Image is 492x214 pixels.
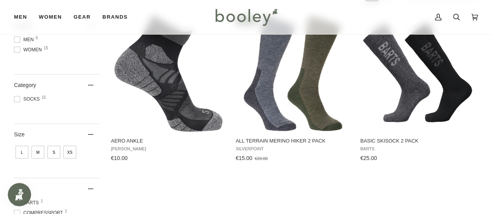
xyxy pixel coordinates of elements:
span: Gear [74,13,91,21]
span: Size [14,131,25,137]
span: Men [14,13,27,21]
span: Brands [102,13,128,21]
span: €20.00 [255,156,268,161]
iframe: Button to open loyalty program pop-up [8,183,31,206]
a: Basic Skisock 2 Pack [359,15,476,164]
span: [PERSON_NAME] [111,146,226,151]
span: Aero Ankle [111,137,226,144]
a: Aero Ankle [110,15,227,164]
span: Men [14,36,36,43]
span: Size: L [16,146,28,158]
a: All Terrain Merino Hiker 2 Pack [235,15,352,164]
span: Barts [360,146,475,151]
span: Women [14,46,44,53]
span: Barts [14,199,41,206]
span: €25.00 [360,155,377,161]
span: €10.00 [111,155,128,161]
span: Category [14,82,36,88]
span: €15.00 [236,155,252,161]
span: 15 [42,96,46,99]
span: 1 [65,209,67,213]
img: Booley [212,6,280,28]
span: Size: XS [63,146,76,158]
span: Women [39,13,62,21]
span: Socks [14,96,42,103]
img: Salomon Aero Ankle Black / Castelrock - Booley Galway [110,15,227,132]
span: Size: S [47,146,60,158]
span: All Terrain Merino Hiker 2 Pack [236,137,350,144]
img: Silverpoint All Terrain Merino Hiker 2 Pack Grey and Green - Booley Galway [235,15,351,132]
span: 1 [41,199,43,203]
img: Barts Basic Skisock 2 Pack Anthracite / Black - Booley Galway [359,15,476,132]
span: 15 [44,46,48,50]
span: Basic Skisock 2 Pack [360,137,475,144]
span: Silverpoint [236,146,350,151]
span: 6 [36,36,38,40]
span: Size: M [32,146,44,158]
